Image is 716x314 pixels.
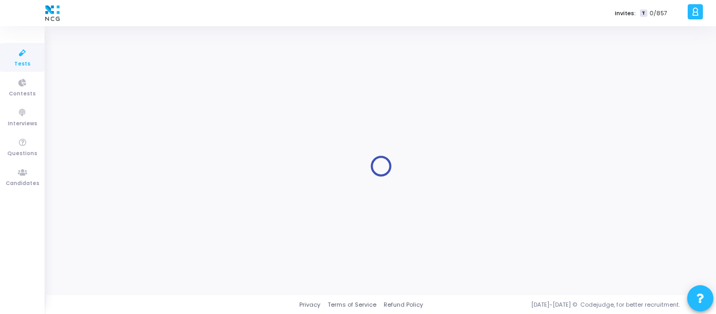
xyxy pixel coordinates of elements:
[423,300,703,309] div: [DATE]-[DATE] © Codejudge, for better recruitment.
[42,3,62,24] img: logo
[6,179,39,188] span: Candidates
[14,60,30,69] span: Tests
[7,149,37,158] span: Questions
[649,9,667,18] span: 0/857
[299,300,320,309] a: Privacy
[8,120,37,128] span: Interviews
[9,90,36,99] span: Contests
[328,300,376,309] a: Terms of Service
[615,9,636,18] label: Invites:
[640,9,647,17] span: T
[384,300,423,309] a: Refund Policy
